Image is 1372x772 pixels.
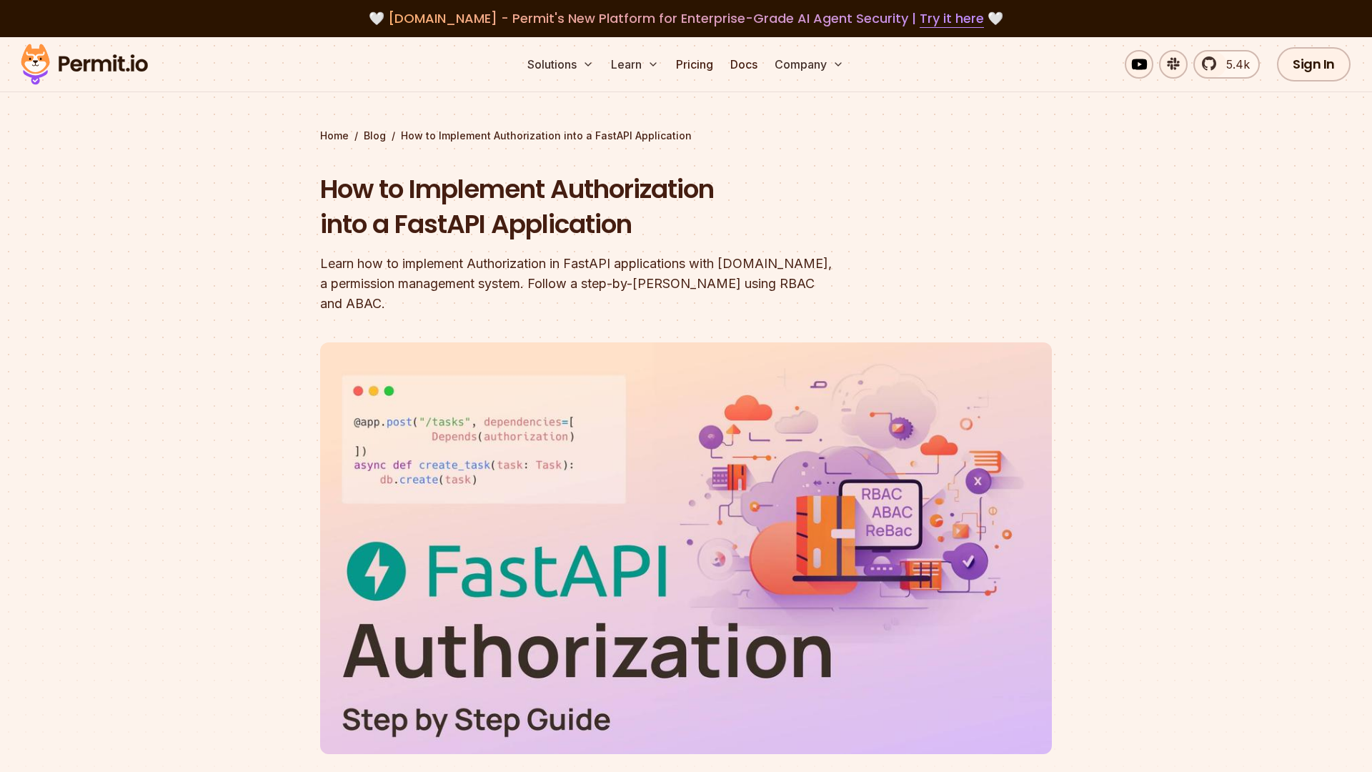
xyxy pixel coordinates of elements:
span: [DOMAIN_NAME] - Permit's New Platform for Enterprise-Grade AI Agent Security | [388,9,984,27]
img: Permit logo [14,40,154,89]
a: Blog [364,129,386,143]
a: Docs [725,50,763,79]
a: Pricing [670,50,719,79]
span: 5.4k [1218,56,1250,73]
a: Try it here [920,9,984,28]
img: How to Implement Authorization into a FastAPI Application [320,342,1052,754]
a: Home [320,129,349,143]
div: / / [320,129,1052,143]
a: 5.4k [1193,50,1260,79]
div: 🤍 🤍 [34,9,1338,29]
button: Company [769,50,850,79]
a: Sign In [1277,47,1351,81]
h1: How to Implement Authorization into a FastAPI Application [320,172,869,242]
button: Solutions [522,50,600,79]
div: Learn how to implement Authorization in FastAPI applications with [DOMAIN_NAME], a permission man... [320,254,869,314]
button: Learn [605,50,665,79]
